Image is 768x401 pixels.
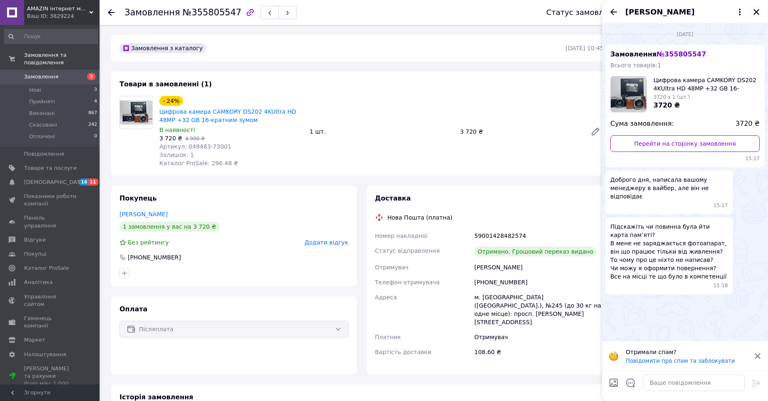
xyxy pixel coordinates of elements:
[714,202,728,209] span: 15:17 07.08.2025
[375,334,401,340] span: Платник
[24,214,77,229] span: Панель управління
[653,94,690,100] span: 3720 x 1 (шт.)
[473,228,605,243] div: 59001428482574
[119,80,212,88] span: Товари в замовленні (1)
[610,62,661,68] span: Всього товарів: 1
[473,290,605,330] div: м. [GEOGRAPHIC_DATA] ([GEOGRAPHIC_DATA].), №245 (до 30 кг на одне місце): просп. [PERSON_NAME][ST...
[185,136,205,142] span: 4 900 ₴
[24,73,59,81] span: Замовлення
[94,98,97,105] span: 4
[375,349,432,355] span: Вартість доставки
[610,223,728,281] span: Підскажіть чи повинна була йти карта памʼяті? В мене не заряджається фотоапарат, він що працює ті...
[24,336,45,344] span: Маркет
[127,253,182,262] div: [PHONE_NUMBER]
[625,7,745,17] button: [PERSON_NAME]
[119,194,157,202] span: Покупець
[159,143,232,150] span: Артикул: 048483-73001
[119,393,193,401] span: Історія замовлення
[610,155,760,162] span: 15:17 07.08.2025
[375,232,428,239] span: Номер накладної
[119,222,219,232] div: 1 замовлення у вас на 3 720 ₴
[375,194,411,202] span: Доставка
[94,86,97,94] span: 3
[29,110,55,117] span: Виконані
[119,305,147,313] span: Оплата
[306,126,456,137] div: 1 шт.
[375,247,440,254] span: Статус відправлення
[24,178,85,186] span: [DEMOGRAPHIC_DATA]
[159,127,195,133] span: В наявності
[183,7,241,17] span: №355805547
[27,5,89,12] span: AMAZIN інтернет магазин
[88,178,98,186] span: 11
[375,264,409,271] span: Отримувач
[159,108,296,123] a: Цифрова камера CAMKORY DS202 4KUltra HD 48MP +32 GB 16-кратним зумом
[385,213,455,222] div: Нова Пошта (платна)
[626,348,749,356] p: Отримали спам?
[119,43,206,53] div: Замовлення з каталогу
[120,100,152,125] img: Цифрова камера CAMKORY DS202 4KUltra HD 48MP +32 GB 16-кратним зумом
[473,330,605,345] div: Отримувач
[24,150,64,158] span: Повідомлення
[653,101,680,109] span: 3720 ₴
[24,193,77,208] span: Показники роботи компанії
[24,236,46,244] span: Відгуки
[375,279,440,286] span: Телефон отримувача
[4,29,98,44] input: Пошук
[546,8,622,17] div: Статус замовлення
[656,50,706,58] span: № 355805547
[625,377,636,388] button: Відкрити шаблони відповідей
[24,351,66,358] span: Налаштування
[128,239,169,246] span: Без рейтингу
[305,239,348,246] span: Додати відгук
[88,121,97,129] span: 242
[29,121,57,129] span: Скасовані
[609,7,619,17] button: Назад
[566,45,604,51] time: [DATE] 10:45
[609,351,619,361] img: :face_with_monocle:
[94,133,97,140] span: 0
[24,164,77,172] span: Товари та послуги
[473,345,605,359] div: 108.60 ₴
[610,176,728,200] span: Доброго дня, написала вашому менеджеру в вайбер, але він не відповідає
[610,119,674,129] span: Сума замовлення:
[29,86,41,94] span: Нові
[24,365,77,388] span: [PERSON_NAME] та рахунки
[79,178,88,186] span: 16
[24,380,77,387] div: Prom мікс 1 000
[473,275,605,290] div: [PHONE_NUMBER]
[88,110,97,117] span: 867
[159,96,183,106] div: - 24%
[611,76,646,112] img: 6563213451_w1000_h1000_tsifrova-kamera-camkory.jpg
[610,50,706,58] span: Замовлення
[27,12,100,20] div: Ваш ID: 3829224
[714,282,728,289] span: 15:18 07.08.2025
[24,315,77,330] span: Гаманець компанії
[736,119,760,129] span: 3720 ₴
[474,247,597,257] div: Отримано. Грошовий переказ видано
[605,30,765,38] div: 07.08.2025
[24,293,77,308] span: Управління сайтом
[751,7,761,17] button: Закрити
[119,211,168,218] a: [PERSON_NAME]
[473,260,605,275] div: [PERSON_NAME]
[159,135,182,142] span: 3 720 ₴
[24,264,69,272] span: Каталог ProSale
[375,294,397,301] span: Адреса
[87,73,95,80] span: 3
[457,126,584,137] div: 3 720 ₴
[673,31,697,38] span: [DATE]
[587,123,604,140] a: Редагувати
[29,98,55,105] span: Прийняті
[124,7,180,17] span: Замовлення
[610,135,760,152] a: Перейти на сторінку замовлення
[159,152,194,158] span: Залишок: 1
[108,8,115,17] div: Повернутися назад
[24,279,53,286] span: Аналітика
[653,76,760,93] span: Цифрова камера CAMKORY DS202 4KUltra HD 48MP +32 GB 16-кратним зумом
[626,358,735,364] button: Повідомити про спам та заблокувати
[29,133,55,140] span: Оплачені
[159,160,238,166] span: Каталог ProSale: 296.48 ₴
[24,250,46,258] span: Покупці
[625,7,695,17] span: [PERSON_NAME]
